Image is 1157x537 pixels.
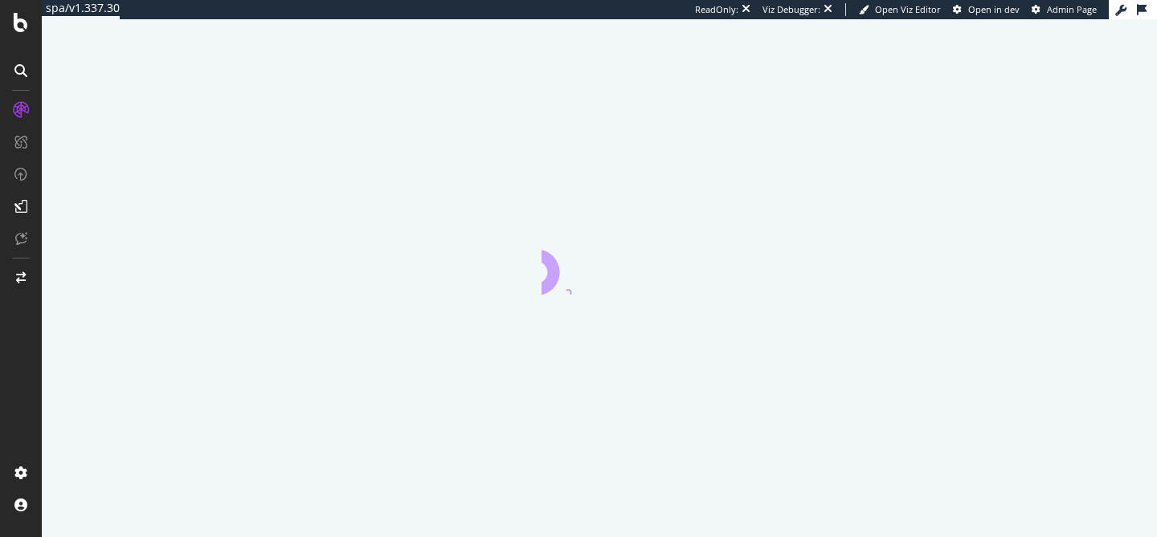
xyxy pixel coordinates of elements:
span: Admin Page [1047,3,1097,15]
div: Viz Debugger: [762,3,820,16]
div: ReadOnly: [695,3,738,16]
div: animation [542,237,657,295]
a: Admin Page [1032,3,1097,16]
span: Open Viz Editor [875,3,941,15]
a: Open Viz Editor [859,3,941,16]
span: Open in dev [968,3,1020,15]
a: Open in dev [953,3,1020,16]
